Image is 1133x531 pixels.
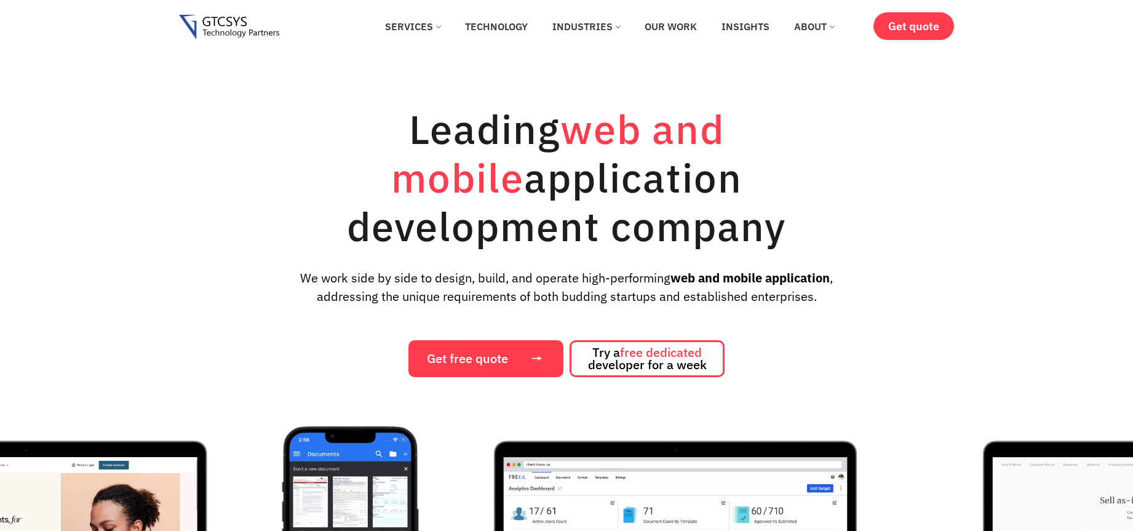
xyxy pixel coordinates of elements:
[620,344,702,361] span: free dedicated
[391,103,725,204] span: web and mobile
[670,269,830,286] strong: web and mobile application
[376,13,450,40] a: Services
[290,105,843,250] h1: Leading application development company
[712,13,779,40] a: Insights
[456,13,537,40] a: Technology
[873,12,954,40] a: Get quote
[543,13,629,40] a: Industries
[570,340,725,377] a: Try afree dedicated developer for a week
[427,353,508,365] span: Get free quote
[888,20,939,33] span: Get quote
[179,15,279,40] img: Gtcsys logo
[588,346,707,371] span: Try a developer for a week
[785,13,843,40] a: About
[280,269,853,306] p: We work side by side to design, build, and operate high-performing , addressing the unique requir...
[408,340,563,377] a: Get free quote
[635,13,706,40] a: Our Work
